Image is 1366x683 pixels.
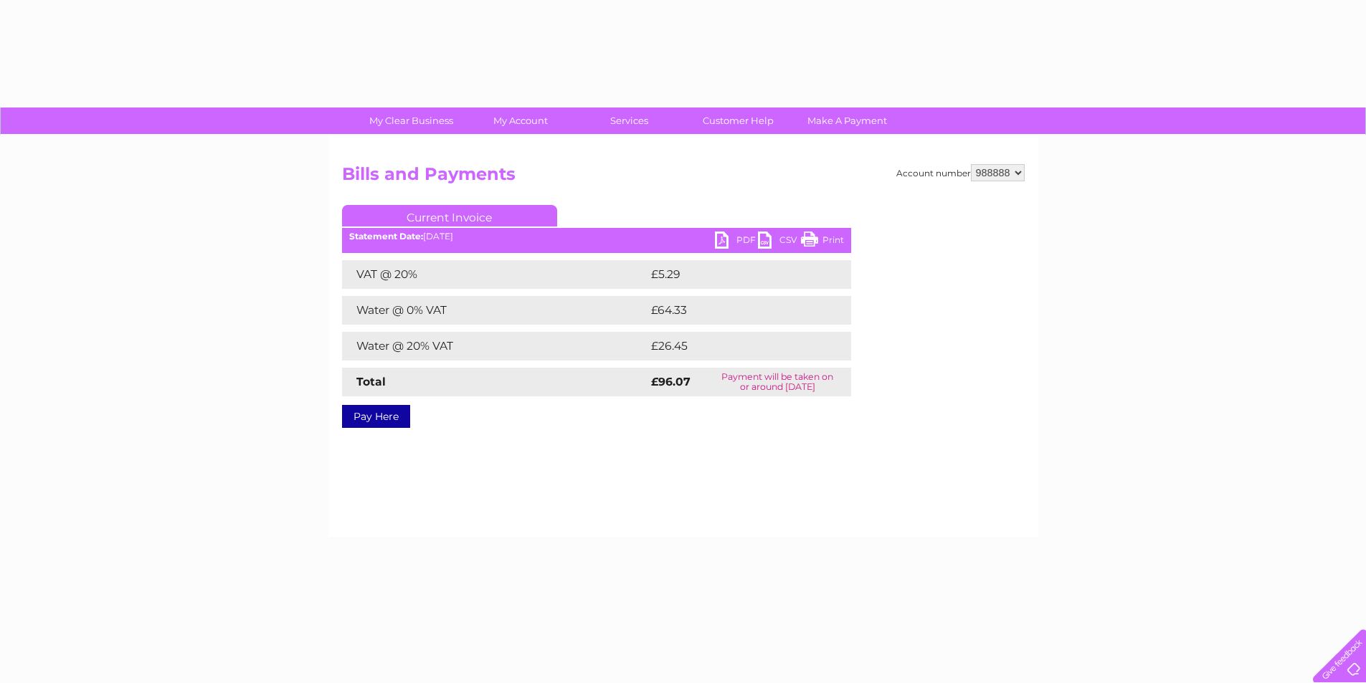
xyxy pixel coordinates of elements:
[342,405,410,428] a: Pay Here
[788,108,906,134] a: Make A Payment
[342,332,648,360] td: Water @ 20% VAT
[651,375,691,388] strong: £96.07
[570,108,688,134] a: Services
[342,164,1025,191] h2: Bills and Payments
[349,231,423,242] b: Statement Date:
[704,368,850,396] td: Payment will be taken on or around [DATE]
[648,260,817,289] td: £5.29
[648,296,822,325] td: £64.33
[679,108,797,134] a: Customer Help
[356,375,386,388] strong: Total
[758,231,801,252] a: CSV
[715,231,758,252] a: PDF
[342,205,557,226] a: Current Invoice
[461,108,579,134] a: My Account
[352,108,470,134] a: My Clear Business
[896,164,1025,181] div: Account number
[648,332,822,360] td: £26.45
[801,231,844,252] a: Print
[342,231,851,242] div: [DATE]
[342,260,648,289] td: VAT @ 20%
[342,296,648,325] td: Water @ 0% VAT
